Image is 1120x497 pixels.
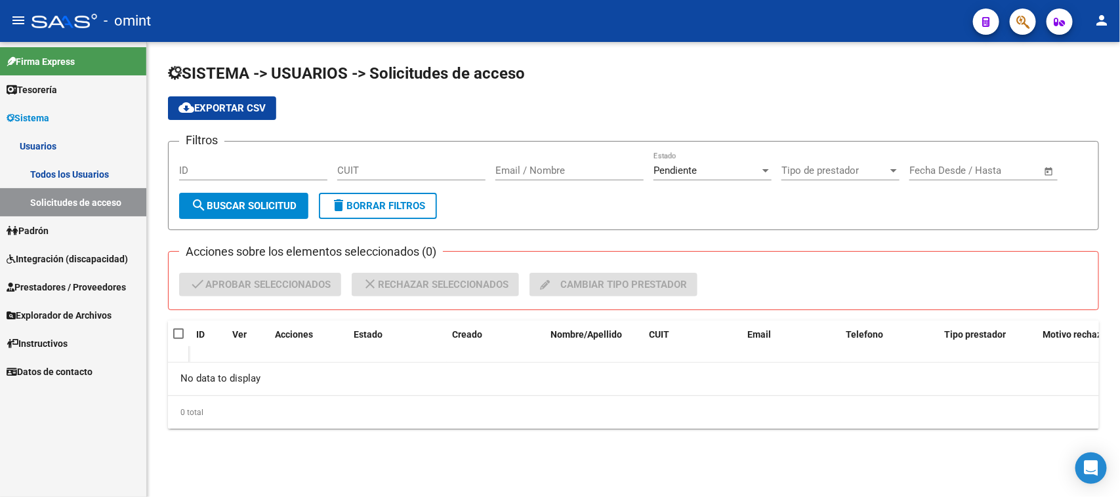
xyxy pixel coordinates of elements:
span: Exportar CSV [178,102,266,114]
mat-icon: delete [331,197,346,213]
div: Open Intercom Messenger [1075,452,1107,484]
mat-icon: close [362,276,378,292]
span: Creado [452,329,482,340]
input: Start date [909,165,952,176]
datatable-header-cell: Tipo prestador [939,321,1037,364]
span: Integración (discapacidad) [7,252,128,266]
mat-icon: person [1094,12,1110,28]
datatable-header-cell: Acciones [270,321,348,364]
datatable-header-cell: Telefono [840,321,939,364]
datatable-header-cell: ID [191,321,227,364]
span: Tesorería [7,83,57,97]
span: Rechazar seleccionados [362,273,508,296]
span: ID [196,329,205,340]
span: Acciones [275,329,313,340]
div: 0 total [168,396,1099,429]
h3: Acciones sobre los elementos seleccionados (0) [179,243,443,261]
span: Cambiar tipo prestador [540,273,687,296]
datatable-header-cell: Email [742,321,840,364]
datatable-header-cell: Ver [227,321,270,364]
button: Rechazar seleccionados [352,273,519,296]
button: Cambiar tipo prestador [529,273,697,296]
span: - omint [104,7,151,35]
button: Aprobar seleccionados [179,273,341,296]
button: Buscar solicitud [179,193,308,219]
mat-icon: menu [10,12,26,28]
button: Open calendar [1042,164,1057,179]
span: Nombre/Apellido [550,329,622,340]
span: Buscar solicitud [191,200,297,212]
span: CUIT [649,329,669,340]
datatable-header-cell: CUIT [644,321,742,364]
span: SISTEMA -> USUARIOS -> Solicitudes de acceso [168,64,525,83]
h3: Filtros [179,131,224,149]
span: Ver [232,329,247,340]
mat-icon: search [191,197,207,213]
span: Firma Express [7,54,75,69]
span: Motivo rechazo [1043,329,1107,340]
datatable-header-cell: Creado [447,321,545,364]
datatable-header-cell: Estado [348,321,447,364]
span: Aprobar seleccionados [190,273,331,296]
span: Tipo de prestador [781,165,888,176]
span: Explorador de Archivos [7,308,112,323]
span: Tipo prestador [944,329,1006,340]
span: Telefono [846,329,883,340]
input: End date [964,165,1027,176]
span: Estado [354,329,383,340]
button: Borrar Filtros [319,193,437,219]
span: Email [747,329,771,340]
span: Borrar Filtros [331,200,425,212]
datatable-header-cell: Nombre/Apellido [545,321,644,364]
span: Sistema [7,111,49,125]
span: Prestadores / Proveedores [7,280,126,294]
button: Exportar CSV [168,96,276,120]
span: Pendiente [653,165,697,176]
mat-icon: check [190,276,205,292]
span: Instructivos [7,336,68,351]
div: No data to display [168,363,1099,395]
mat-icon: cloud_download [178,100,194,115]
span: Datos de contacto [7,365,93,379]
span: Padrón [7,224,49,238]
